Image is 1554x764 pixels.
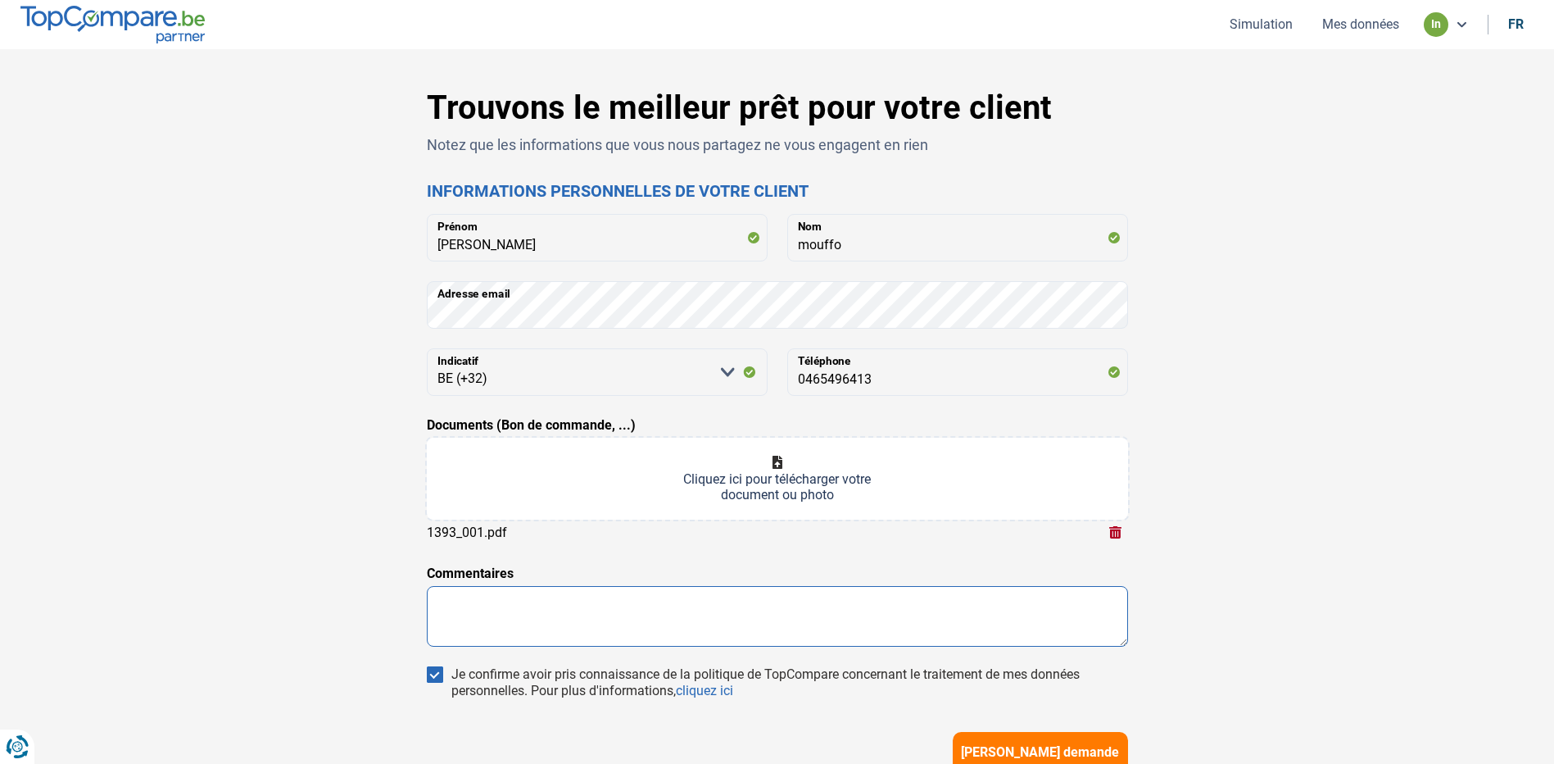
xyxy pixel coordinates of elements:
select: Indicatif [427,348,768,396]
img: TopCompare.be [20,6,205,43]
h1: Trouvons le meilleur prêt pour votre client [427,89,1128,128]
div: Je confirme avoir pris connaissance de la politique de TopCompare concernant le traitement de mes... [451,666,1128,699]
button: Simulation [1225,16,1298,33]
label: Documents (Bon de commande, ...) [427,416,636,435]
p: Notez que les informations que vous nous partagez ne vous engagent en rien [427,134,1128,155]
span: [PERSON_NAME] demande [961,744,1119,760]
div: fr [1508,16,1524,32]
input: 401020304 [787,348,1128,396]
button: Mes données [1317,16,1404,33]
label: Commentaires [427,564,514,584]
div: in [1424,12,1448,37]
div: 1393_001.pdf [427,525,507,540]
a: cliquez ici [676,683,733,698]
h2: Informations personnelles de votre client [427,181,1128,201]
